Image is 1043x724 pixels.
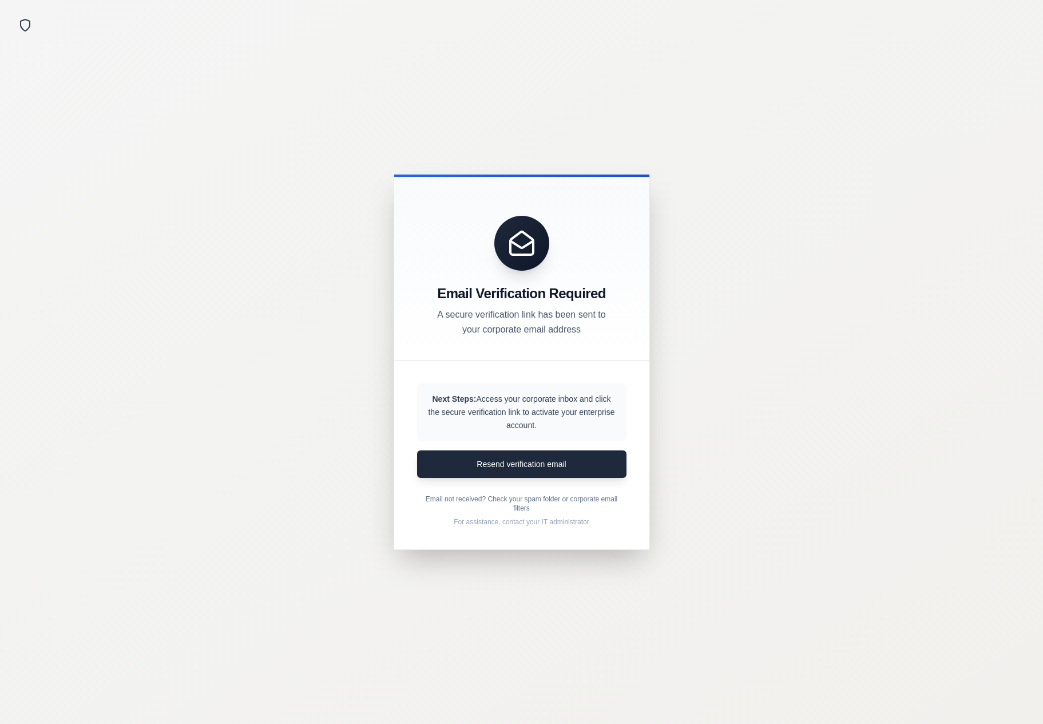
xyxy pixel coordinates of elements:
[430,307,613,337] p: A secure verification link has been sent to your corporate email address
[426,393,617,432] p: Access your corporate inbox and click the secure verification link to activate your enterprise ac...
[432,394,476,403] strong: Next Steps:
[408,284,636,303] h3: Email Verification Required
[417,517,626,527] p: For assistance, contact your IT administrator
[417,450,626,478] button: Resend verification email
[417,494,626,513] p: Email not received? Check your spam folder or corporate email filters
